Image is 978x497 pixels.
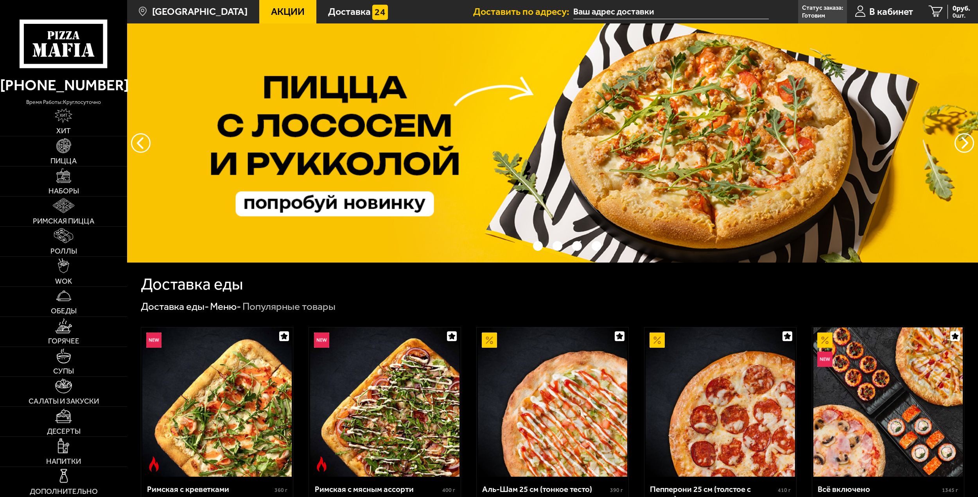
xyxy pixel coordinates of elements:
[48,187,79,195] span: Наборы
[372,5,388,20] img: 15daf4d41897b9f0e9f617042186c801.svg
[513,241,523,251] button: точки переключения
[242,300,336,313] div: Популярные товары
[573,5,769,19] span: улица Брянцева, 14
[869,7,913,16] span: В кабинет
[29,397,99,405] span: Салаты и закуски
[314,333,329,348] img: Новинка
[48,337,79,345] span: Горячее
[817,352,833,367] img: Новинка
[328,7,371,16] span: Доставка
[802,5,843,11] p: Статус заказа:
[610,487,623,493] span: 390 г
[953,13,970,19] span: 0 шт.
[478,327,627,477] img: Аль-Шам 25 см (тонкое тесто)
[141,327,293,477] a: НовинкаОстрое блюдоРимская с креветками
[152,7,248,16] span: [GEOGRAPHIC_DATA]
[141,300,209,313] a: Доставка еды-
[778,487,791,493] span: 410 г
[646,327,795,477] img: Пепперони 25 см (толстое с сыром)
[802,13,825,19] p: Готовим
[812,327,964,477] a: АкционныйНовинкаВсё включено
[955,133,974,153] button: предыдущий
[482,333,497,348] img: Акционный
[147,484,273,494] div: Римская с креветками
[50,247,77,255] span: Роллы
[30,488,98,495] span: Дополнительно
[275,487,287,493] span: 360 г
[55,277,72,285] span: WOK
[141,276,243,293] h1: Доставка еды
[482,484,608,494] div: Аль-Шам 25 см (тонкое тесто)
[310,327,459,477] img: Римская с мясным ассорти
[442,487,455,493] span: 400 г
[146,456,162,472] img: Острое блюдо
[271,7,305,16] span: Акции
[146,333,162,348] img: Новинка
[477,327,628,477] a: АкционныйАль-Шам 25 см (тонкое тесто)
[56,127,71,134] span: Хит
[942,487,958,493] span: 1345 г
[309,327,461,477] a: НовинкаОстрое блюдоРимская с мясным ассорти
[953,5,970,12] span: 0 руб.
[817,333,833,348] img: Акционный
[47,427,81,435] span: Десерты
[210,300,241,313] a: Меню-
[592,241,601,251] button: точки переключения
[644,327,796,477] a: АкционныйПепперони 25 см (толстое с сыром)
[553,241,562,251] button: точки переключения
[813,327,963,477] img: Всё включено
[818,484,940,494] div: Всё включено
[315,484,440,494] div: Римская с мясным ассорти
[53,367,74,375] span: Супы
[314,456,329,472] img: Острое блюдо
[50,157,77,164] span: Пицца
[33,217,94,225] span: Римская пицца
[142,327,292,477] img: Римская с креветками
[46,458,81,465] span: Напитки
[51,307,77,315] span: Обеды
[473,7,573,16] span: Доставить по адресу:
[533,241,543,251] button: точки переключения
[573,5,769,19] input: Ваш адрес доставки
[131,133,151,153] button: следующий
[650,333,665,348] img: Акционный
[572,241,582,251] button: точки переключения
